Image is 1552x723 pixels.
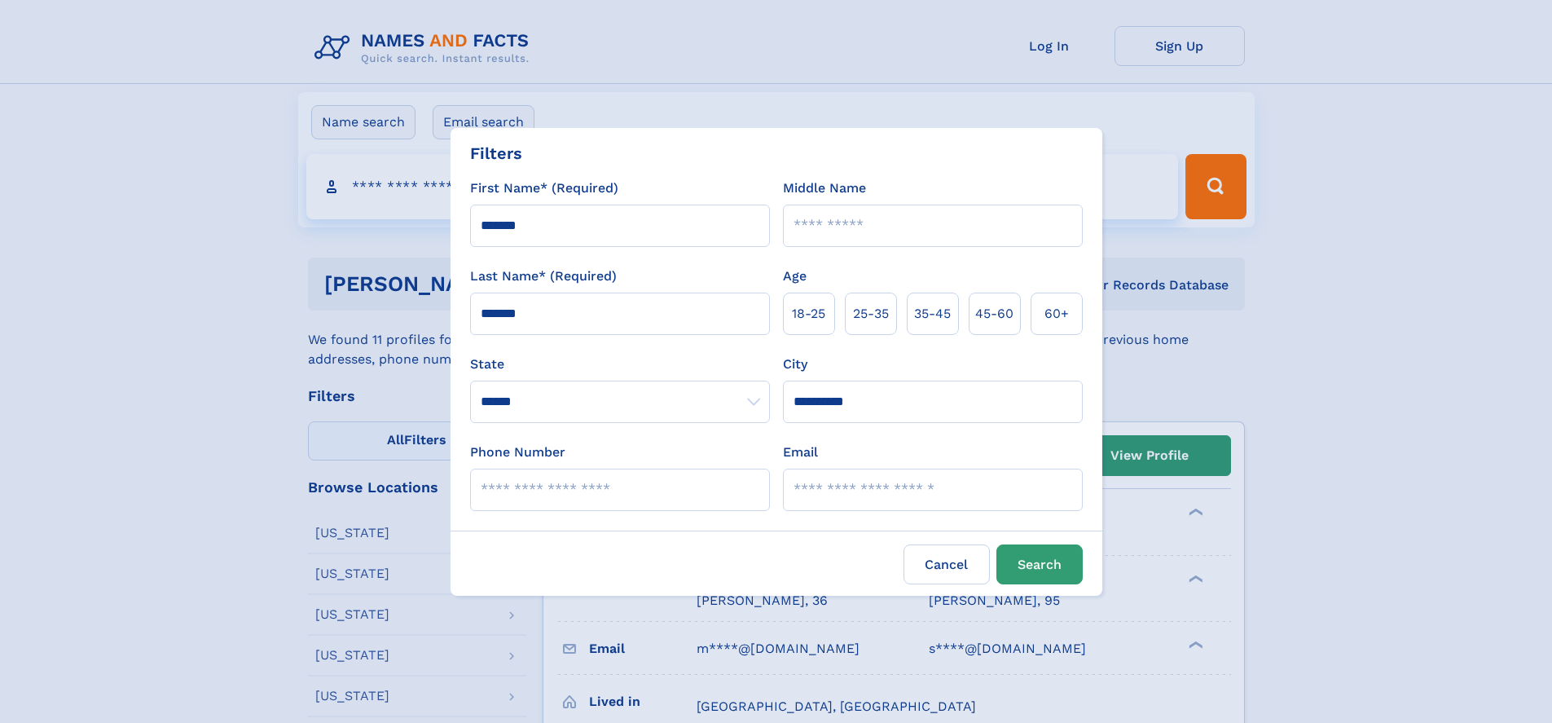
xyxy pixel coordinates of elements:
label: Age [783,267,807,286]
span: 45‑60 [975,304,1013,324]
label: Middle Name [783,179,866,198]
label: Last Name* (Required) [470,267,617,286]
label: Phone Number [470,443,565,462]
label: State [470,355,770,374]
span: 35‑45 [914,304,951,324]
label: Email [783,443,818,462]
label: City [783,355,807,374]
label: First Name* (Required) [470,179,618,198]
label: Cancel [904,544,990,584]
div: Filters [470,141,522,165]
span: 25‑35 [853,304,889,324]
span: 60+ [1044,304,1069,324]
button: Search [996,544,1083,584]
span: 18‑25 [792,304,825,324]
